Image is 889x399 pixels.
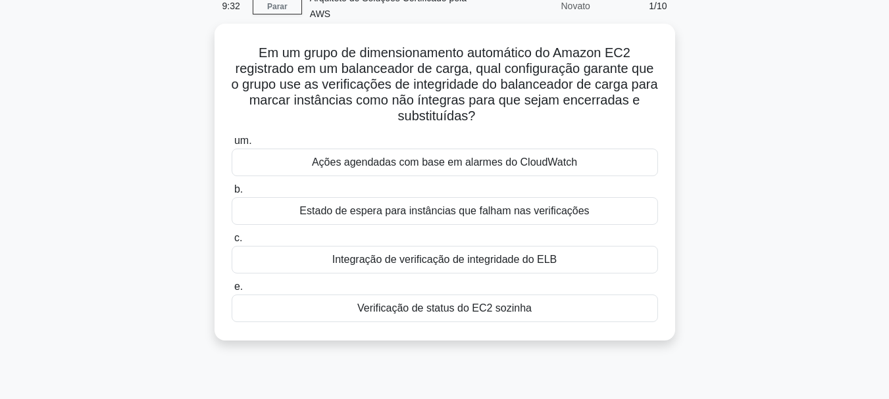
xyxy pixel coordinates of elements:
[332,254,557,265] font: Integração de verificação de integridade do ELB
[222,1,240,11] font: 9:32
[234,232,242,243] font: c.
[234,183,243,195] font: b.
[357,302,532,314] font: Verificação de status do EC2 sozinha
[649,1,667,11] font: 1/10
[234,135,252,146] font: um.
[299,205,589,216] font: Estado de espera para instâncias que falham nas verificações
[231,45,657,123] font: Em um grupo de dimensionamento automático do Amazon EC2 registrado em um balanceador de carga, qu...
[267,2,288,11] font: Parar
[561,1,590,11] font: Novato
[312,156,577,168] font: Ações agendadas com base em alarmes do CloudWatch
[234,281,243,292] font: e.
